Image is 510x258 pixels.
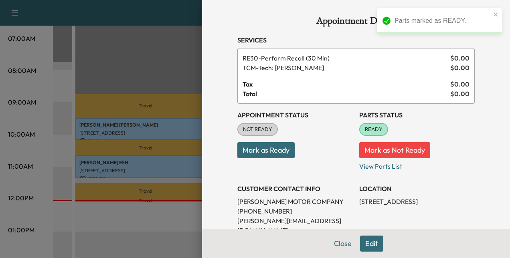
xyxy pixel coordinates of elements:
h3: CUSTOMER CONTACT INFO [237,184,353,193]
p: [STREET_ADDRESS] [359,197,475,206]
button: Edit [360,236,383,252]
h3: Services [237,35,475,45]
h1: Appointment Details [237,16,475,29]
span: $ 0.00 [450,89,470,99]
h3: LOCATION [359,184,475,193]
button: close [493,11,499,18]
h3: Parts Status [359,110,475,120]
span: Tax [243,79,450,89]
h3: Appointment Status [237,110,353,120]
p: [PHONE_NUMBER] [237,206,353,216]
span: Total [243,89,450,99]
span: Tech: Colton M [243,63,447,73]
span: $ 0.00 [450,79,470,89]
span: $ 0.00 [450,53,470,63]
p: View Parts List [359,158,475,171]
span: Perform Recall (30 Min) [243,53,447,63]
button: Mark as Not Ready [359,142,430,158]
p: [PERSON_NAME][EMAIL_ADDRESS][DOMAIN_NAME] [237,216,353,235]
button: Mark as Ready [237,142,295,158]
button: Close [329,236,357,252]
p: [PERSON_NAME] MOTOR COMPANY [237,197,353,206]
span: NOT READY [238,125,277,133]
div: Parts marked as READY. [395,16,491,26]
span: $ 0.00 [450,63,470,73]
span: READY [360,125,387,133]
